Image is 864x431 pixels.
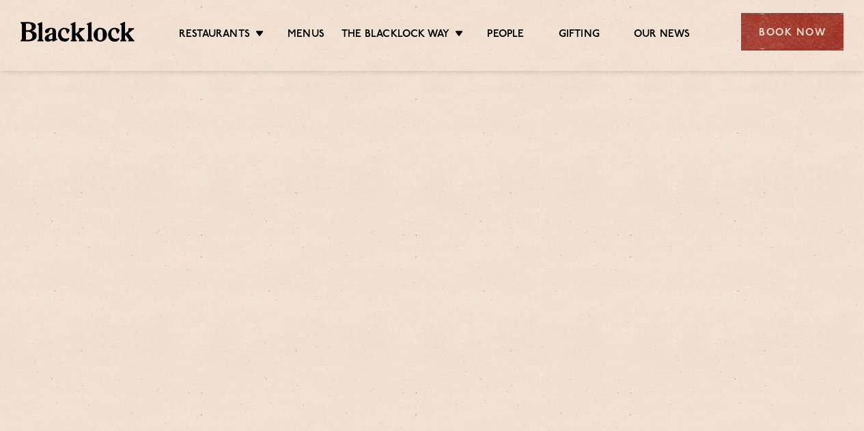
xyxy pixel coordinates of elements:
a: Our News [634,28,691,43]
a: The Blacklock Way [342,28,449,43]
a: Restaurants [179,28,250,43]
img: BL_Textured_Logo-footer-cropped.svg [20,22,135,41]
a: People [487,28,524,43]
a: Gifting [559,28,600,43]
div: Book Now [741,13,844,51]
a: Menus [288,28,324,43]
